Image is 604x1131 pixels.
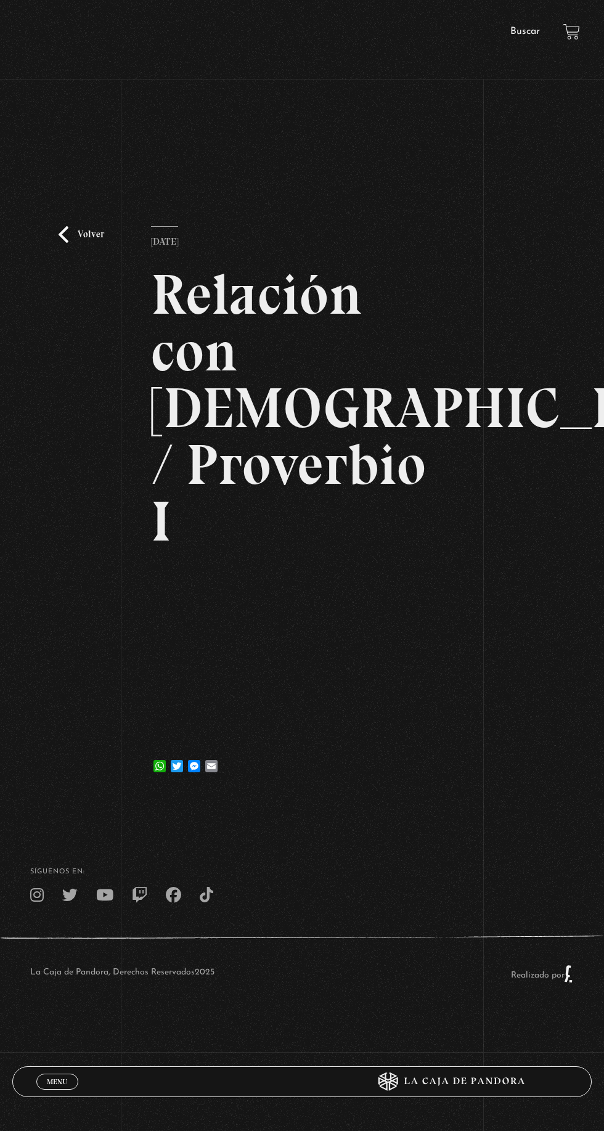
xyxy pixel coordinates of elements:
p: [DATE] [151,226,178,251]
a: Volver [59,226,104,243]
a: Twitter [168,748,186,772]
a: Messenger [186,748,203,772]
a: WhatsApp [151,748,168,772]
a: View your shopping cart [563,23,580,40]
p: La Caja de Pandora, Derechos Reservados 2025 [30,965,214,983]
a: Email [203,748,220,772]
h2: Relación con [DEMOGRAPHIC_DATA] / Proverbio I [151,266,452,550]
a: Buscar [510,27,540,36]
a: Realizado por [511,971,574,980]
h4: SÍguenos en: [30,868,574,875]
